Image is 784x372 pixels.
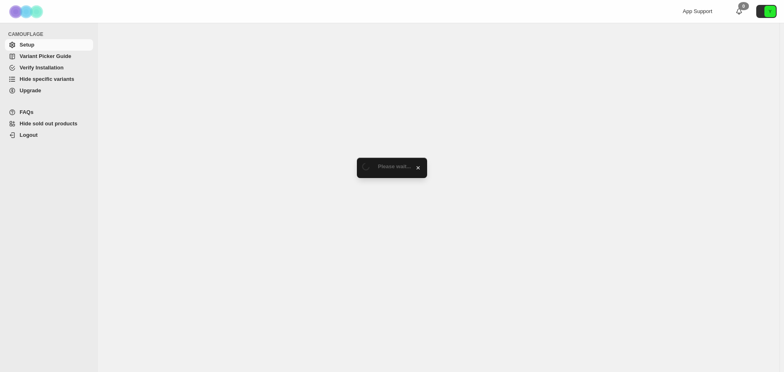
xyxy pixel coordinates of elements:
text: Y [768,9,772,14]
a: Variant Picker Guide [5,51,93,62]
a: 0 [735,7,743,16]
span: Hide sold out products [20,120,78,127]
a: Logout [5,129,93,141]
span: FAQs [20,109,33,115]
span: Setup [20,42,34,48]
a: Hide specific variants [5,74,93,85]
a: Setup [5,39,93,51]
span: Variant Picker Guide [20,53,71,59]
span: App Support [683,8,712,14]
div: 0 [738,2,749,10]
a: Upgrade [5,85,93,96]
span: Verify Installation [20,65,64,71]
span: CAMOUFLAGE [8,31,94,38]
button: Avatar with initials Y [756,5,777,18]
span: Hide specific variants [20,76,74,82]
span: Avatar with initials Y [764,6,776,17]
span: Please wait... [378,163,411,169]
a: Hide sold out products [5,118,93,129]
a: Verify Installation [5,62,93,74]
a: FAQs [5,107,93,118]
img: Camouflage [7,0,47,23]
span: Logout [20,132,38,138]
span: Upgrade [20,87,41,94]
